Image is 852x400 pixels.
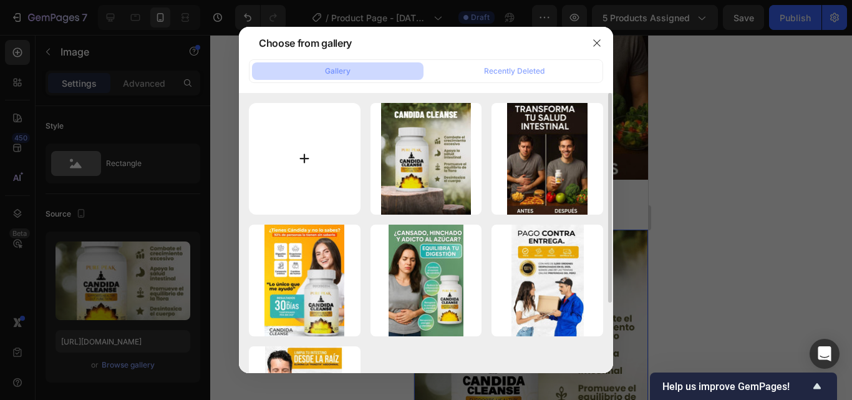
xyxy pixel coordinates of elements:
img: image [381,103,471,215]
img: image [507,103,588,215]
button: Show survey - Help us improve GemPages! [662,379,825,394]
img: image [389,225,463,336]
button: Recently Deleted [428,62,600,80]
div: Choose from gallery [259,36,352,51]
div: Gallery [325,66,351,77]
button: Gallery [252,62,424,80]
div: Recently Deleted [484,66,545,77]
span: Help us improve GemPages! [662,381,810,393]
div: Image [16,177,42,188]
img: image [511,225,584,336]
img: image [264,225,344,336]
div: Open Intercom Messenger [810,339,840,369]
